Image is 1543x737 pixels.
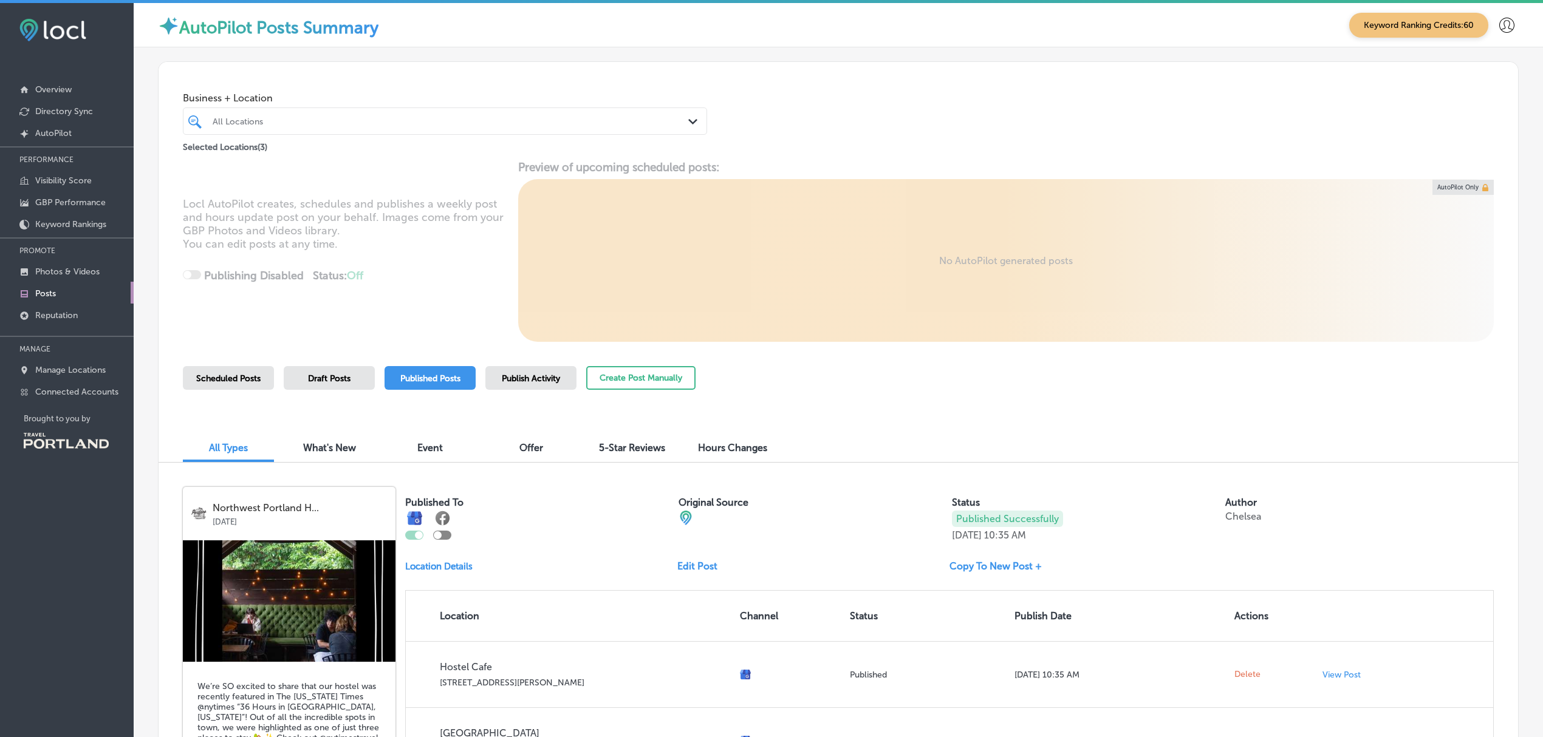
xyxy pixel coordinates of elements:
img: autopilot-icon [158,15,179,36]
div: All Locations [213,116,689,126]
span: What's New [303,442,356,453]
p: Chelsea [1225,511,1261,522]
img: Travel Portland [24,433,109,449]
span: Business + Location [183,92,707,104]
p: Keyword Rankings [35,219,106,229]
label: Author [1225,497,1257,508]
img: cba84b02adce74ede1fb4a8549a95eca.png [679,511,693,525]
p: [DATE] [213,514,387,526]
p: Selected Locations ( 3 ) [183,137,267,152]
a: Copy To New Post + [949,560,1052,572]
button: Create Post Manually [586,366,696,390]
a: Edit Post [677,560,727,572]
p: Overview [35,84,72,95]
p: Location Details [405,561,473,572]
p: Hostel Cafe [440,661,730,673]
p: GBP Performance [35,197,106,208]
span: Publish Activity [502,373,560,384]
p: [DATE] 10:35 AM [1014,670,1225,680]
img: fda3e92497d09a02dc62c9cd864e3231.png [19,19,86,41]
img: 4154b83c-5726-4885-8082-e575ad19b9271.jpg [183,540,395,662]
p: Manage Locations [35,365,106,375]
span: Published Posts [400,373,460,384]
span: Scheduled Posts [196,373,261,384]
th: Actions [1230,591,1318,641]
p: Posts [35,288,56,299]
span: Hours Changes [698,442,767,453]
img: logo [191,506,207,521]
label: Published To [405,497,464,508]
th: Channel [735,591,845,641]
th: Publish Date [1010,591,1230,641]
p: 10:35 AM [984,529,1026,541]
p: Visibility Score [35,175,92,186]
span: All Types [209,442,248,453]
p: Northwest Portland H... [213,503,387,514]
p: Photos & Videos [35,267,100,277]
label: Original Source [679,497,748,508]
p: Published [850,670,1005,680]
label: Status [952,497,980,508]
p: [STREET_ADDRESS][PERSON_NAME] [440,678,730,688]
span: Offer [519,442,543,453]
span: Delete [1234,669,1261,680]
p: Directory Sync [35,106,93,117]
th: Status [845,591,1010,641]
p: Published Successfully [952,511,1063,527]
span: Keyword Ranking Credits: 60 [1349,13,1488,38]
p: Brought to you by [24,414,134,423]
a: View Post [1322,670,1401,680]
p: Connected Accounts [35,387,118,397]
label: AutoPilot Posts Summary [179,18,378,38]
p: Reputation [35,310,78,321]
p: [DATE] [952,529,982,541]
span: 5-Star Reviews [599,442,665,453]
span: Draft Posts [308,373,351,384]
th: Location [406,591,735,641]
span: Event [417,442,443,453]
p: View Post [1322,670,1361,680]
p: AutoPilot [35,128,72,138]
